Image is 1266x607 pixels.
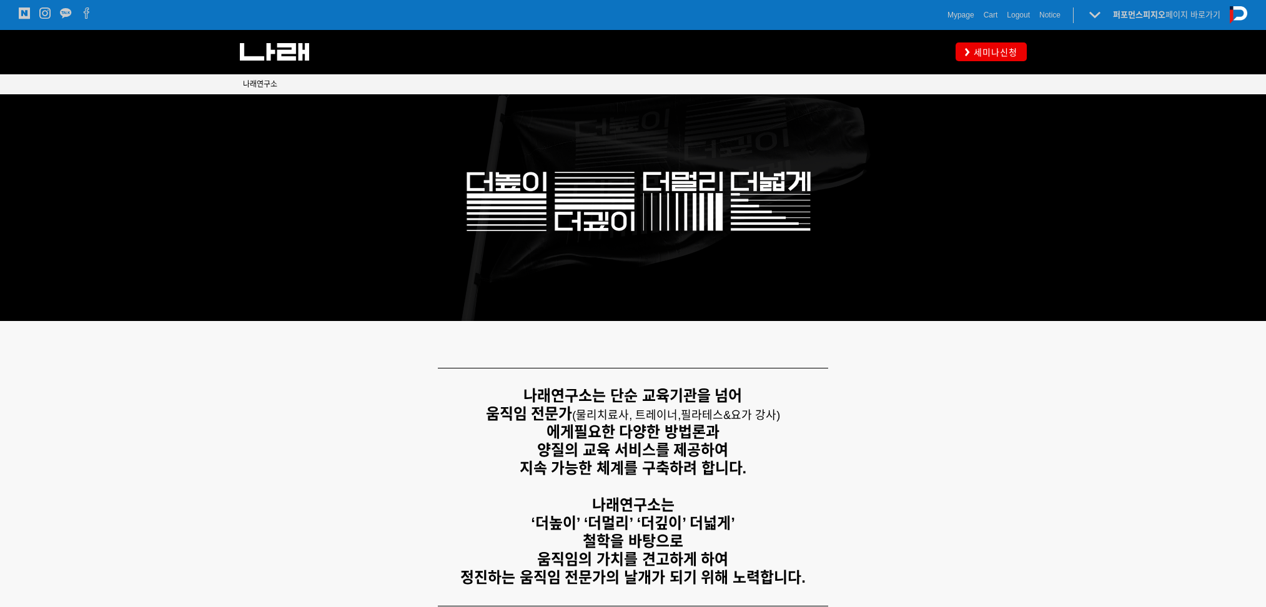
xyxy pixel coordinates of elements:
strong: 지속 가능한 체계를 구축하려 합니다. [520,460,746,476]
strong: 정진하는 움직임 전문가의 날개가 되기 위해 노력합니다. [460,569,806,586]
strong: 움직임 전문가 [486,405,573,422]
span: ( [572,409,681,422]
strong: 철학을 바탕으로 [583,533,683,550]
strong: ‘더높이’ ‘더멀리’ ‘더깊이’ 더넓게’ [531,515,735,531]
strong: 나래연구소는 단순 교육기관을 넘어 [523,387,742,404]
strong: 나래연구소는 [592,496,675,513]
strong: 움직임의 가치를 견고하게 하여 [537,551,728,568]
a: 퍼포먼스피지오페이지 바로가기 [1113,10,1220,19]
a: Mypage [947,9,974,21]
a: Cart [984,9,998,21]
span: 물리치료사, 트레이너, [576,409,681,422]
span: 나래연구소 [243,80,277,89]
strong: 양질의 교육 서비스를 제공하여 [537,442,728,458]
strong: 에게 [546,423,574,440]
a: 세미나신청 [956,42,1027,61]
a: Logout [1007,9,1030,21]
strong: 필요한 다양한 방법론과 [574,423,720,440]
a: 나래연구소 [243,78,277,91]
span: 세미나신청 [970,46,1017,59]
span: 필라테스&요가 강사) [681,409,780,422]
strong: 퍼포먼스피지오 [1113,10,1165,19]
a: Notice [1039,9,1061,21]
